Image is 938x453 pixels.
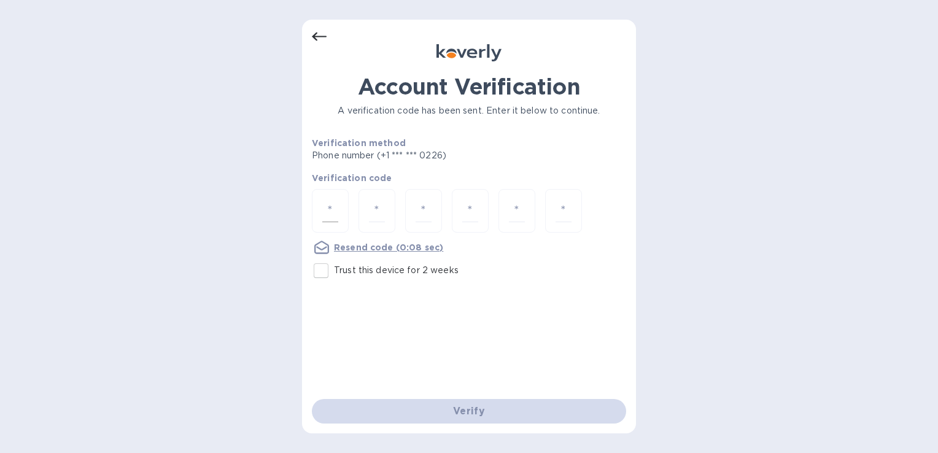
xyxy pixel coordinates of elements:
p: A verification code has been sent. Enter it below to continue. [312,104,626,117]
p: Phone number (+1 *** *** 0226) [312,149,540,162]
h1: Account Verification [312,74,626,99]
p: Verification code [312,172,626,184]
b: Verification method [312,138,406,148]
p: Trust this device for 2 weeks [334,264,459,277]
u: Resend code (0:08 sec) [334,242,443,252]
